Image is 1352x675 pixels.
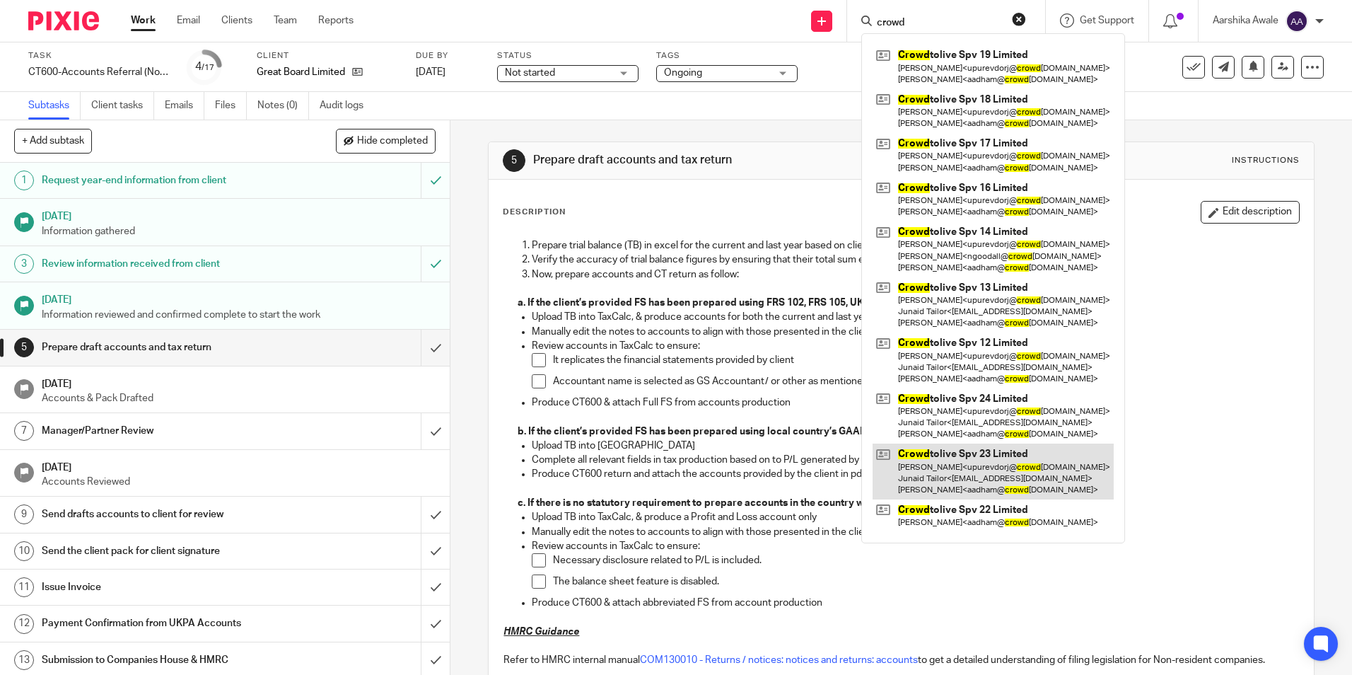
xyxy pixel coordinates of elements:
[553,575,1298,589] p: The balance sheet feature is disabled.
[14,577,34,597] div: 11
[42,541,285,562] h1: Send the client pack for client signature
[215,92,247,120] a: Files
[42,170,285,191] h1: Request year-end information from client
[42,374,436,391] h1: [DATE]
[14,504,34,524] div: 9
[503,627,579,637] u: HMRC Guidance
[503,149,525,172] div: 5
[28,11,99,30] img: Pixie
[532,453,1298,467] p: Complete all relevant fields in tax production based on to P/L generated by VT
[165,92,204,120] a: Emails
[42,253,285,275] h1: Review information received from client
[503,207,566,218] p: Description
[257,65,345,79] p: Great Board Limited
[28,65,170,79] div: CT600-Accounts Referral (Non-Resident)-Current
[503,653,1298,667] p: Refer to HMRC internal manual to get a detailed understanding of filing legislation for Non-resid...
[497,50,639,62] label: Status
[42,650,285,671] h1: Submission to Companies House & HMRC
[318,13,354,28] a: Reports
[131,13,156,28] a: Work
[533,153,931,168] h1: Prepare draft accounts and tax return
[257,92,309,120] a: Notes (0)
[518,298,893,308] strong: a. If the client’s provided FS has been prepared using FRS 102, FRS 105, UK GAAP
[875,17,1003,30] input: Search
[28,50,170,62] label: Task
[1286,10,1308,33] img: svg%3E
[532,539,1298,553] p: Review accounts in TaxCalc to ensure:
[1080,16,1134,25] span: Get Support
[1232,155,1300,166] div: Instructions
[532,467,1298,481] p: Produce CT600 return and attach the accounts provided by the client in pdf format
[177,13,200,28] a: Email
[257,50,398,62] label: Client
[274,13,297,28] a: Team
[202,64,214,71] small: /17
[195,59,214,75] div: 4
[91,92,154,120] a: Client tasks
[518,427,866,437] strong: b. If the client’s provided FS has been prepared using local country’s GAAP
[532,253,1298,267] p: Verify the accuracy of trial balance figures by ensuring that their total sum equals zero.
[14,254,34,274] div: 3
[28,92,81,120] a: Subtasks
[553,374,1298,388] p: Accountant name is selected as GS Accountant/ or other as mentioned in their FS
[416,67,445,77] span: [DATE]
[42,337,285,358] h1: Prepare draft accounts and tax return
[664,68,702,78] span: Ongoing
[532,596,1298,610] p: Produce CT600 & attach abbreviated FS from account production
[553,353,1298,367] p: It replicates the financial statements provided by client
[640,655,918,665] a: COM130010 - Returns / notices: notices and returns: accounts
[42,206,436,224] h1: [DATE]
[221,13,252,28] a: Clients
[532,238,1298,253] p: Prepare trial balance (TB) in excel for the current and last year based on client’s provided fina...
[42,577,285,598] h1: Issue Invoice
[42,457,436,475] h1: [DATE]
[553,553,1298,567] p: Necessary disclosure related to P/L is included.
[532,339,1298,353] p: Review accounts in TaxCalc to ensure:
[505,68,555,78] span: Not started
[42,289,436,307] h1: [DATE]
[532,310,1298,324] p: Upload TB into TaxCalc, & produce accounts for both the current and last year
[1201,201,1300,224] button: Edit description
[42,504,285,525] h1: Send drafts accounts to client for review
[14,614,34,634] div: 12
[656,50,798,62] label: Tags
[532,525,1298,539] p: Manually edit the notes to accounts to align with those presented in the client’s provided FS
[42,613,285,634] h1: Payment Confirmation from UKPA Accounts
[532,267,1298,282] p: Now, prepare accounts and CT return as follow:
[42,224,436,238] p: Information gathered
[528,498,1056,508] strong: If there is no statutory requirement to prepare accounts in the country where the client’s busine...
[42,420,285,442] h1: Manager/Partner Review
[14,541,34,561] div: 10
[14,337,34,357] div: 5
[42,308,436,322] p: Information reviewed and confirmed complete to start the work
[320,92,374,120] a: Audit logs
[532,510,1298,524] p: Upload TB into TaxCalc, & produce a Profit and Loss account only
[336,129,436,153] button: Hide completed
[416,50,479,62] label: Due by
[14,129,92,153] button: + Add subtask
[532,396,1298,410] p: Produce CT600 & attach Full FS from accounts production
[14,421,34,441] div: 7
[518,498,525,508] strong: c.
[532,325,1298,339] p: Manually edit the notes to accounts to align with those presented in the client’s provided FS
[42,391,436,405] p: Accounts & Pack Drafted
[14,650,34,670] div: 13
[1012,12,1026,26] button: Clear
[1213,13,1278,28] p: Aarshika Awale
[42,475,436,489] p: Accounts Reviewed
[14,171,34,190] div: 1
[532,439,1298,453] p: Upload TB into [GEOGRAPHIC_DATA]
[357,136,428,147] span: Hide completed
